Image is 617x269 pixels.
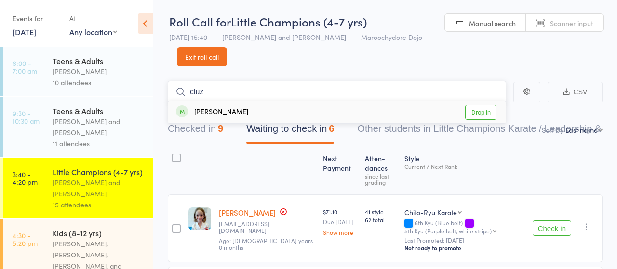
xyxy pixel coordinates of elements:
a: 6:00 -7:00 amTeens & Adults[PERSON_NAME]10 attendees [3,47,153,96]
a: 3:40 -4:20 pmLittle Champions (4-7 yrs)[PERSON_NAME] and [PERSON_NAME]15 attendees [3,158,153,218]
div: [PERSON_NAME] [53,66,145,77]
div: Teens & Adults [53,105,145,116]
div: 6th Kyu (Blue belt) [404,219,524,234]
div: 9 [218,123,223,134]
span: Maroochydore Dojo [361,32,422,42]
div: Any location [69,26,117,37]
a: Drop in [465,105,496,120]
time: 9:30 - 10:30 am [13,109,40,125]
div: 5th Kyu (Purple belt, white stripe) [404,228,492,234]
a: 9:30 -10:30 amTeens & Adults[PERSON_NAME] and [PERSON_NAME]11 attendees [3,97,153,157]
div: [PERSON_NAME] [176,107,248,118]
small: Due [DATE] [323,218,357,225]
div: Teens & Adults [53,55,145,66]
a: [DATE] [13,26,36,37]
div: 10 attendees [53,77,145,88]
small: Last Promoted: [DATE] [404,237,524,243]
time: 6:00 - 7:00 am [13,59,37,75]
div: Current / Next Rank [404,163,524,169]
a: [PERSON_NAME] [219,207,276,218]
small: mshannyn@hotmail.com [219,220,315,234]
button: Check in [533,220,571,236]
div: Next Payment [319,149,361,190]
div: Events for [13,11,60,26]
time: 3:40 - 4:20 pm [13,170,38,186]
span: 41 style [365,207,397,216]
div: Not ready to promote [404,244,524,252]
div: Little Champions (4-7 yrs) [53,167,145,177]
span: Age: [DEMOGRAPHIC_DATA] years 0 months [219,236,313,251]
div: $71.10 [323,207,357,235]
span: Roll Call for [169,13,231,29]
span: [PERSON_NAME] and [PERSON_NAME] [222,32,346,42]
button: Waiting to check in6 [246,118,334,144]
div: Chito-Ryu Karate [404,207,457,217]
button: CSV [548,82,603,102]
span: [DATE] 15:40 [169,32,207,42]
div: Style [401,149,528,190]
div: [PERSON_NAME] and [PERSON_NAME] [53,116,145,138]
div: since last grading [365,173,397,185]
div: Atten­dances [361,149,401,190]
div: 6 [329,123,334,134]
span: Little Champions (4-7 yrs) [231,13,367,29]
div: [PERSON_NAME] and [PERSON_NAME] [53,177,145,199]
span: 62 total [365,216,397,224]
a: Show more [323,229,357,235]
div: 11 attendees [53,138,145,149]
div: Kids (8-12 yrs) [53,228,145,238]
label: Sort by [542,125,563,135]
img: image1622181600.png [188,207,211,230]
span: Scanner input [550,18,593,28]
time: 4:30 - 5:20 pm [13,231,38,247]
button: Checked in9 [168,118,223,144]
span: Manual search [469,18,516,28]
div: 15 attendees [53,199,145,210]
a: Exit roll call [177,47,227,66]
div: Last name [565,125,598,135]
input: Search by name [168,81,506,103]
div: At [69,11,117,26]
